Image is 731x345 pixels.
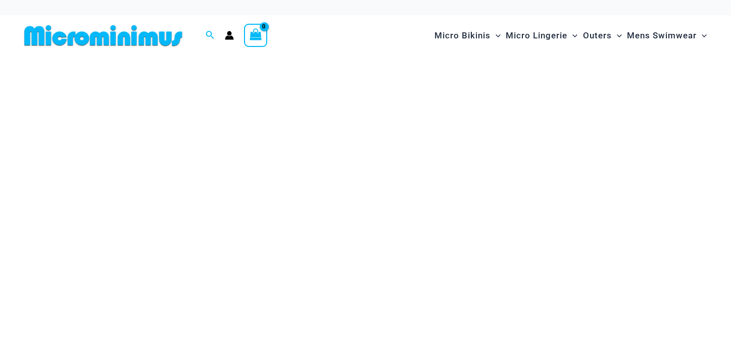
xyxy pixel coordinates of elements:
[506,23,567,48] span: Micro Lingerie
[244,24,267,47] a: View Shopping Cart, empty
[624,20,709,51] a: Mens SwimwearMenu ToggleMenu Toggle
[612,23,622,48] span: Menu Toggle
[697,23,707,48] span: Menu Toggle
[432,20,503,51] a: Micro BikinisMenu ToggleMenu Toggle
[206,29,215,42] a: Search icon link
[583,23,612,48] span: Outers
[491,23,501,48] span: Menu Toggle
[20,24,186,47] img: MM SHOP LOGO FLAT
[627,23,697,48] span: Mens Swimwear
[580,20,624,51] a: OutersMenu ToggleMenu Toggle
[567,23,577,48] span: Menu Toggle
[434,23,491,48] span: Micro Bikinis
[430,19,711,53] nav: Site Navigation
[225,31,234,40] a: Account icon link
[503,20,580,51] a: Micro LingerieMenu ToggleMenu Toggle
